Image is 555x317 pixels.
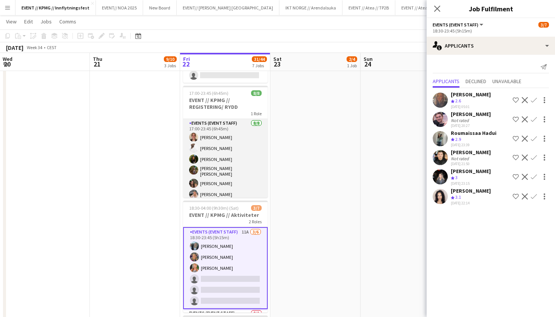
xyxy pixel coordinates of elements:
span: Declined [466,79,486,84]
div: [PERSON_NAME] [451,168,491,175]
span: Sun [364,56,373,62]
div: 1 Job [347,63,357,68]
button: Events (Event Staff) [433,22,484,28]
div: CEST [47,45,57,50]
button: EVENT // Atea Community 2025 [395,0,468,15]
span: 31/44 [252,56,267,62]
span: Sat [273,56,282,62]
div: [DATE] 20:27 [451,123,491,128]
div: [DATE] 21:50 [451,161,491,166]
span: 3/7 [538,22,549,28]
div: [PERSON_NAME] [451,111,491,118]
span: 1 Role [251,111,262,116]
h3: EVENT // KPMG // Aktiviteter [183,212,268,218]
div: [PERSON_NAME] [451,187,491,194]
a: Jobs [37,17,55,26]
button: EVENT// [PERSON_NAME] [GEOGRAPHIC_DATA] [177,0,279,15]
span: Wed [3,56,12,62]
span: 2/4 [347,56,357,62]
app-job-card: 17:00-23:45 (6h45m)8/8EVENT // KPMG // REGISTERING/ RYDD1 RoleEvents (Event Staff)8/817:00-23:45 ... [183,86,268,198]
span: 20 [2,60,12,68]
a: Comms [56,17,79,26]
span: 2.6 [455,98,461,104]
span: 21 [92,60,102,68]
div: Roumaissaa Hadui [451,130,496,136]
span: Fri [183,56,190,62]
span: 3 [455,175,458,180]
span: 22 [182,60,190,68]
span: Comms [59,18,76,25]
span: 2 Roles [249,219,262,224]
button: EVENT // Atea // TP2B [342,0,395,15]
h3: EVENT // KPMG // REGISTERING/ RYDD [183,97,268,110]
a: View [3,17,20,26]
div: [DATE] 05:01 [451,104,491,109]
span: View [6,18,17,25]
span: Week 34 [25,45,44,50]
button: EVENT // KPMG // Innflytningsfest [15,0,96,15]
button: IKT NORGE // Arendalsuka [279,0,342,15]
span: 3.1 [455,194,461,200]
div: Applicants [427,37,555,55]
div: 3 Jobs [164,63,176,68]
span: 2.9 [455,136,461,142]
span: 3/7 [251,205,262,211]
span: Unavailable [492,79,521,84]
button: EVENT// NOA 2025 [96,0,143,15]
div: [DATE] 23:15 [451,181,491,186]
app-card-role: Events (Event Staff)11A3/618:30-23:45 (5h15m)[PERSON_NAME][PERSON_NAME][PERSON_NAME] [183,227,268,309]
app-card-role: Events (Event Staff)8/817:00-23:45 (6h45m)[PERSON_NAME][PERSON_NAME][PERSON_NAME][PERSON_NAME] [P... [183,119,268,224]
span: 18:30-04:00 (9h30m) (Sat) [189,205,239,211]
div: [PERSON_NAME] [451,91,491,98]
a: Edit [21,17,36,26]
div: 7 Jobs [252,63,267,68]
span: 23 [272,60,282,68]
span: Thu [93,56,102,62]
span: 9/10 [164,56,177,62]
span: 8/8 [251,90,262,96]
div: Not rated [451,118,470,123]
button: New Board [143,0,177,15]
span: Jobs [40,18,52,25]
app-job-card: 18:30-04:00 (9h30m) (Sat)3/7EVENT // KPMG // Aktiviteter2 RolesEvents (Event Staff)11A3/618:30-23... [183,201,268,312]
div: 18:30-23:45 (5h15m) [433,28,549,34]
div: [DATE] [6,44,23,51]
span: Events (Event Staff) [433,22,478,28]
div: Not rated [451,156,470,161]
h3: Job Fulfilment [427,4,555,14]
div: [DATE] 22:14 [451,201,491,206]
span: 17:00-23:45 (6h45m) [189,90,228,96]
span: 24 [362,60,373,68]
span: Edit [24,18,33,25]
div: [PERSON_NAME] [451,149,491,156]
span: Applicants [433,79,459,84]
div: [DATE] 23:39 [451,142,496,147]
